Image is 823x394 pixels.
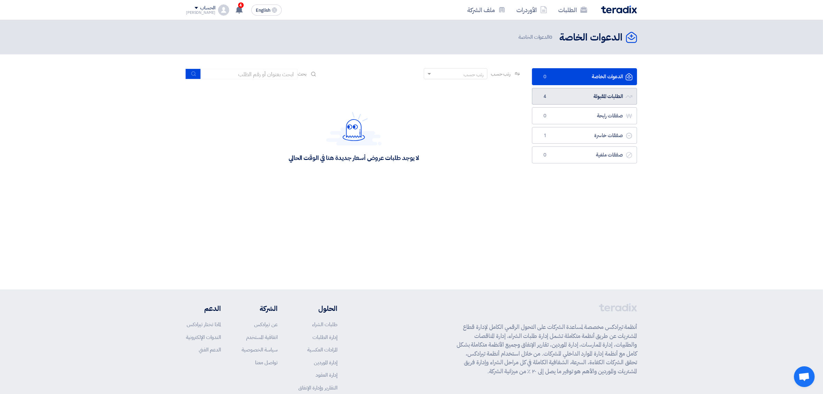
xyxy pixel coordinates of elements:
a: الطلبات المقبولة4 [532,88,637,105]
li: الدعم [186,303,221,314]
a: الندوات الإلكترونية [186,333,221,341]
a: إدارة الطلبات [312,333,337,341]
a: صفقات خاسرة1 [532,127,637,144]
button: English [251,5,282,16]
input: ابحث بعنوان أو رقم الطلب [201,69,298,79]
span: الدعوات الخاصة [518,33,554,41]
a: الطلبات [553,2,593,18]
span: 4 [541,93,549,100]
span: 0 [541,152,549,159]
h2: الدعوات الخاصة [559,31,623,44]
li: الحلول [298,303,337,314]
a: لماذا تختار تيرادكس [187,321,221,328]
a: طلبات الشراء [312,321,337,328]
a: عن تيرادكس [254,321,278,328]
span: 0 [549,33,552,41]
a: الدعم الفني [199,346,221,353]
span: رتب حسب [491,70,511,78]
a: Open chat [794,366,815,387]
span: 0 [541,113,549,119]
span: 1 [541,132,549,139]
a: صفقات رابحة0 [532,107,637,124]
a: سياسة الخصوصية [242,346,278,353]
a: الأوردرات [511,2,553,18]
li: الشركة [242,303,278,314]
img: Hello [326,112,382,145]
a: الدعوات الخاصة0 [532,68,637,85]
a: إدارة العقود [316,371,337,379]
p: أنظمة تيرادكس مخصصة لمساعدة الشركات على التحول الرقمي الكامل لإدارة قطاع المشتريات عن طريق أنظمة ... [457,323,637,376]
a: تواصل معنا [255,359,278,366]
a: إدارة الموردين [314,359,337,366]
img: Teradix logo [601,6,637,14]
div: [PERSON_NAME] [186,11,215,15]
div: رتب حسب [464,71,484,78]
div: لا يوجد طلبات عروض أسعار جديدة هنا في الوقت الحالي [289,154,419,162]
a: المزادات العكسية [307,346,337,353]
a: صفقات ملغية0 [532,146,637,163]
img: profile_test.png [218,5,229,16]
a: اتفاقية المستخدم [246,333,278,341]
span: 0 [541,73,549,80]
span: بحث [298,70,307,78]
span: 4 [238,2,244,8]
span: English [256,8,270,13]
div: الحساب [200,5,215,11]
a: التقارير وإدارة الإنفاق [298,384,337,392]
a: ملف الشركة [462,2,511,18]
